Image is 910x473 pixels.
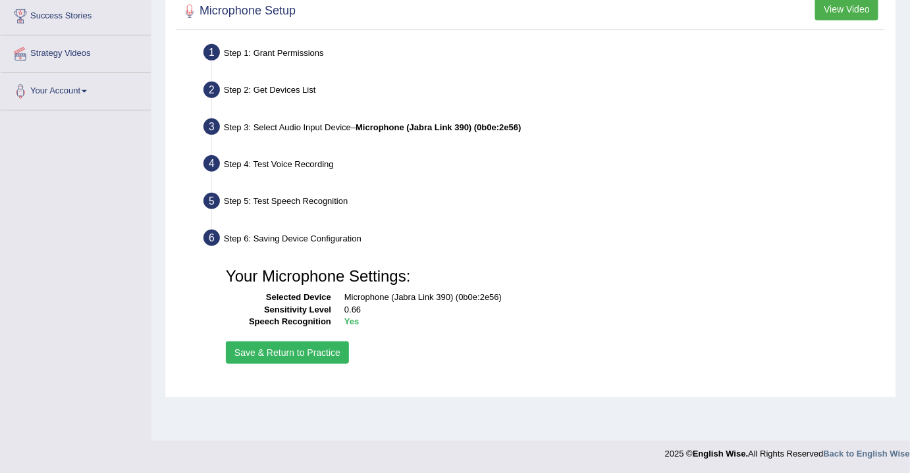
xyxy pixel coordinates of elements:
[198,189,890,218] div: Step 5: Test Speech Recognition
[344,304,875,316] dd: 0.66
[226,304,331,316] dt: Sensitivity Level
[824,449,910,459] a: Back to English Wise
[344,316,359,326] b: Yes
[180,1,296,21] h2: Microphone Setup
[1,36,151,68] a: Strategy Videos
[198,226,890,255] div: Step 6: Saving Device Configuration
[198,151,890,180] div: Step 4: Test Voice Recording
[198,114,890,143] div: Step 3: Select Audio Input Device
[356,122,521,132] b: Microphone (Jabra Link 390) (0b0e:2e56)
[351,122,522,132] span: –
[344,291,875,304] dd: Microphone (Jabra Link 390) (0b0e:2e56)
[665,441,910,460] div: 2025 © All Rights Reserved
[198,40,890,69] div: Step 1: Grant Permissions
[226,341,349,364] button: Save & Return to Practice
[226,316,331,328] dt: Speech Recognition
[693,449,748,459] strong: English Wise.
[198,78,890,107] div: Step 2: Get Devices List
[1,73,151,106] a: Your Account
[226,291,331,304] dt: Selected Device
[226,268,875,285] h3: Your Microphone Settings:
